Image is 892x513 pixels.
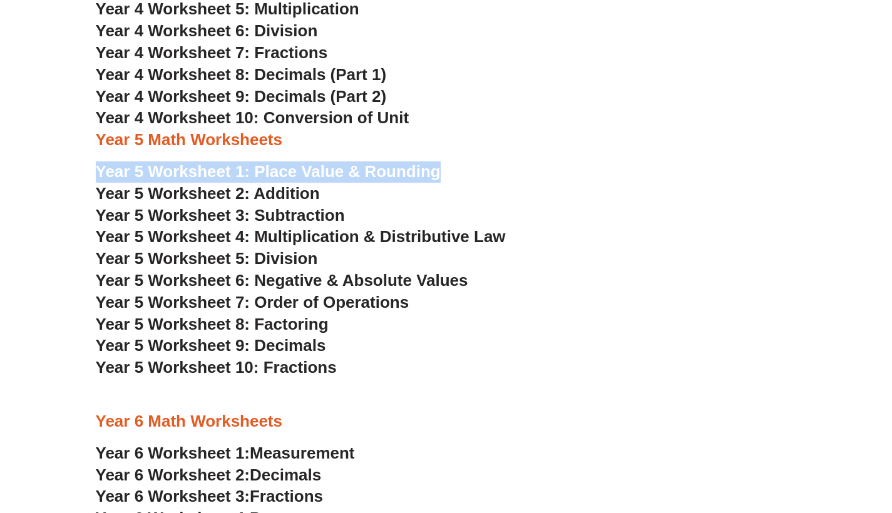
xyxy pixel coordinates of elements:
span: Measurement [250,444,355,462]
a: Year 6 Worksheet 2:Decimals [96,465,322,484]
a: Year 5 Worksheet 10: Fractions [96,358,337,377]
span: Fractions [250,487,323,505]
a: Year 4 Worksheet 7: Fractions [96,43,328,62]
span: Year 6 Worksheet 1: [96,444,250,462]
a: Year 5 Worksheet 8: Factoring [96,315,329,333]
span: Decimals [250,465,321,484]
a: Year 5 Worksheet 4: Multiplication & Distributive Law [96,227,506,246]
a: Year 5 Worksheet 3: Subtraction [96,206,345,225]
span: Year 6 Worksheet 3: [96,487,250,505]
a: Year 5 Worksheet 6: Negative & Absolute Values [96,271,468,290]
a: Year 6 Worksheet 1:Measurement [96,444,355,462]
a: Year 5 Worksheet 7: Order of Operations [96,293,409,312]
a: Year 4 Worksheet 9: Decimals (Part 2) [96,87,387,106]
a: Year 4 Worksheet 8: Decimals (Part 1) [96,65,387,84]
a: Year 4 Worksheet 6: Division [96,21,318,40]
a: Year 5 Worksheet 1: Place Value & Rounding [96,162,441,181]
a: Year 6 Worksheet 3:Fractions [96,487,323,505]
a: Year 5 Worksheet 5: Division [96,249,318,268]
h3: Year 5 Math Worksheets [96,130,797,151]
iframe: Chat Widget [677,372,892,513]
a: Year 4 Worksheet 10: Conversion of Unit [96,108,409,127]
span: Year 6 Worksheet 2: [96,465,250,484]
h3: Year 6 Math Worksheets [96,411,797,432]
a: Year 5 Worksheet 9: Decimals [96,336,326,355]
a: Year 5 Worksheet 2: Addition [96,184,320,203]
